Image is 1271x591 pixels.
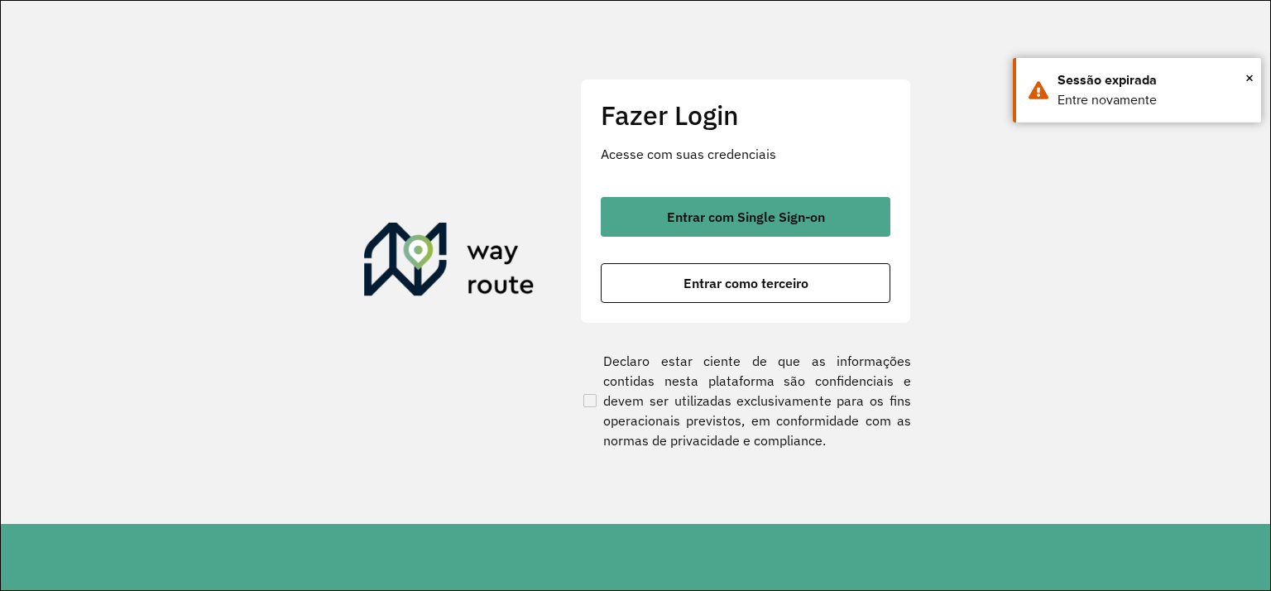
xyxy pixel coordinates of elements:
img: Roteirizador AmbevTech [364,223,535,302]
span: × [1245,65,1254,90]
label: Declaro estar ciente de que as informações contidas nesta plataforma são confidenciais e devem se... [580,351,911,450]
button: button [601,263,890,303]
span: Entrar com Single Sign-on [667,210,825,223]
span: Entrar como terceiro [683,276,808,290]
div: Entre novamente [1058,90,1249,110]
button: Close [1245,65,1254,90]
p: Acesse com suas credenciais [601,144,890,164]
div: Sessão expirada [1058,70,1249,90]
button: button [601,197,890,237]
h2: Fazer Login [601,99,890,131]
